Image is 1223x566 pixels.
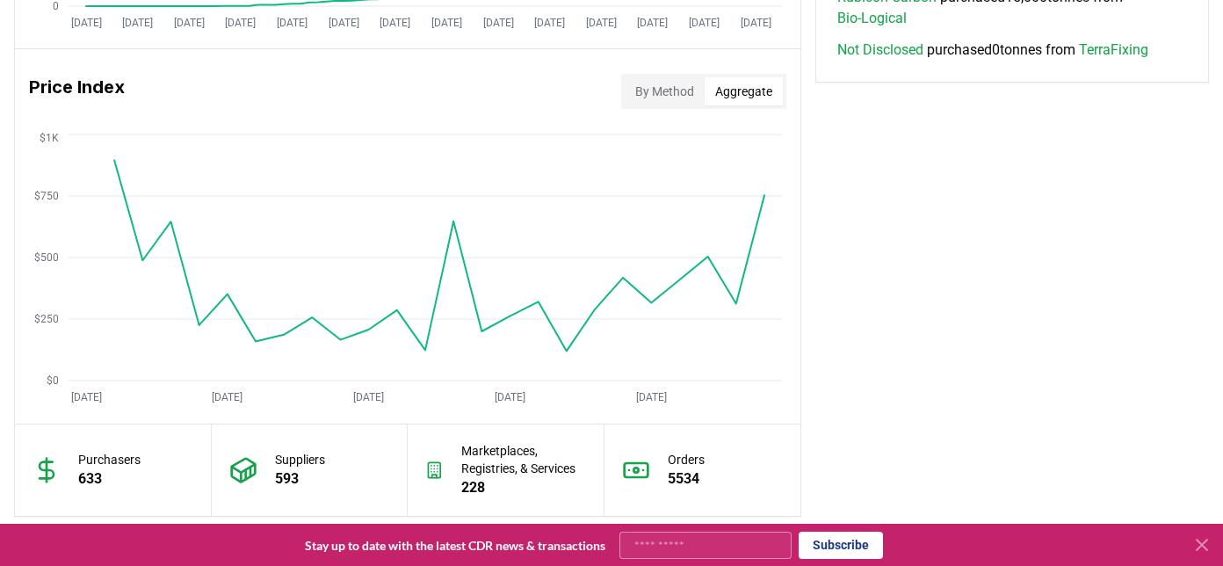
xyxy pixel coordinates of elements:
tspan: $1K [40,132,59,144]
tspan: [DATE] [329,17,359,29]
p: Marketplaces, Registries, & Services [461,442,586,477]
a: Not Disclosed [837,40,923,61]
button: Aggregate [705,77,783,105]
tspan: [DATE] [586,17,617,29]
tspan: $500 [34,251,59,264]
button: By Method [625,77,705,105]
p: 5534 [668,468,705,490]
p: 633 [78,468,141,490]
tspan: [DATE] [71,17,102,29]
tspan: [DATE] [353,391,384,403]
p: 228 [461,477,586,498]
span: purchased 0 tonnes from [837,40,1148,61]
tspan: [DATE] [689,17,720,29]
a: TerraFixing [1079,40,1148,61]
tspan: [DATE] [637,17,668,29]
p: 593 [275,468,325,490]
tspan: [DATE] [495,391,525,403]
tspan: [DATE] [534,17,565,29]
h3: Price Index [29,74,125,109]
tspan: [DATE] [212,391,242,403]
tspan: [DATE] [431,17,462,29]
a: Bio-Logical [837,8,907,29]
tspan: $750 [34,190,59,202]
tspan: [DATE] [277,17,308,29]
tspan: $250 [34,313,59,325]
tspan: $0 [47,374,59,387]
tspan: [DATE] [483,17,514,29]
tspan: [DATE] [741,17,771,29]
p: Orders [668,451,705,468]
tspan: [DATE] [122,17,153,29]
p: Suppliers [275,451,325,468]
tspan: [DATE] [380,17,410,29]
p: Purchasers [78,451,141,468]
tspan: [DATE] [225,17,256,29]
tspan: [DATE] [71,391,102,403]
tspan: [DATE] [636,391,667,403]
tspan: [DATE] [174,17,205,29]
